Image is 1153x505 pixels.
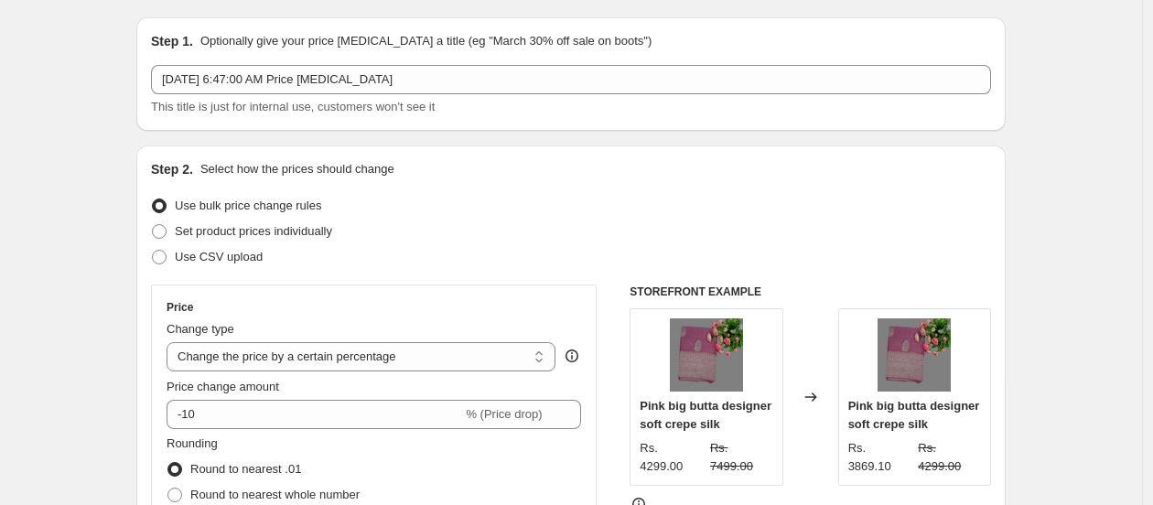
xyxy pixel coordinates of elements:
h2: Step 2. [151,160,193,178]
span: Pink big butta designer soft crepe silk [848,399,980,431]
p: Select how the prices should change [200,160,394,178]
strike: Rs. 4299.00 [918,439,981,476]
input: 30% off holiday sale [151,65,991,94]
h2: Step 1. [151,32,193,50]
strike: Rs. 7499.00 [710,439,773,476]
div: Rs. 4299.00 [640,439,703,476]
span: Round to nearest .01 [190,462,301,476]
p: Optionally give your price [MEDICAL_DATA] a title (eg "March 30% off sale on boots") [200,32,652,50]
span: Change type [167,322,234,336]
h6: STOREFRONT EXAMPLE [630,285,991,299]
span: This title is just for internal use, customers won't see it [151,100,435,113]
span: Price change amount [167,380,279,393]
span: Rounding [167,436,218,450]
span: Round to nearest whole number [190,488,360,501]
input: -15 [167,400,462,429]
span: Pink big butta designer soft crepe silk [640,399,771,431]
img: IMG20240124180116__01_80x.jpg [670,318,743,392]
div: Rs. 3869.10 [848,439,911,476]
h3: Price [167,300,193,315]
span: Use bulk price change rules [175,199,321,212]
span: Use CSV upload [175,250,263,263]
span: % (Price drop) [466,407,542,421]
div: help [563,347,581,365]
span: Set product prices individually [175,224,332,238]
img: IMG20240124180116__01_80x.jpg [878,318,951,392]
